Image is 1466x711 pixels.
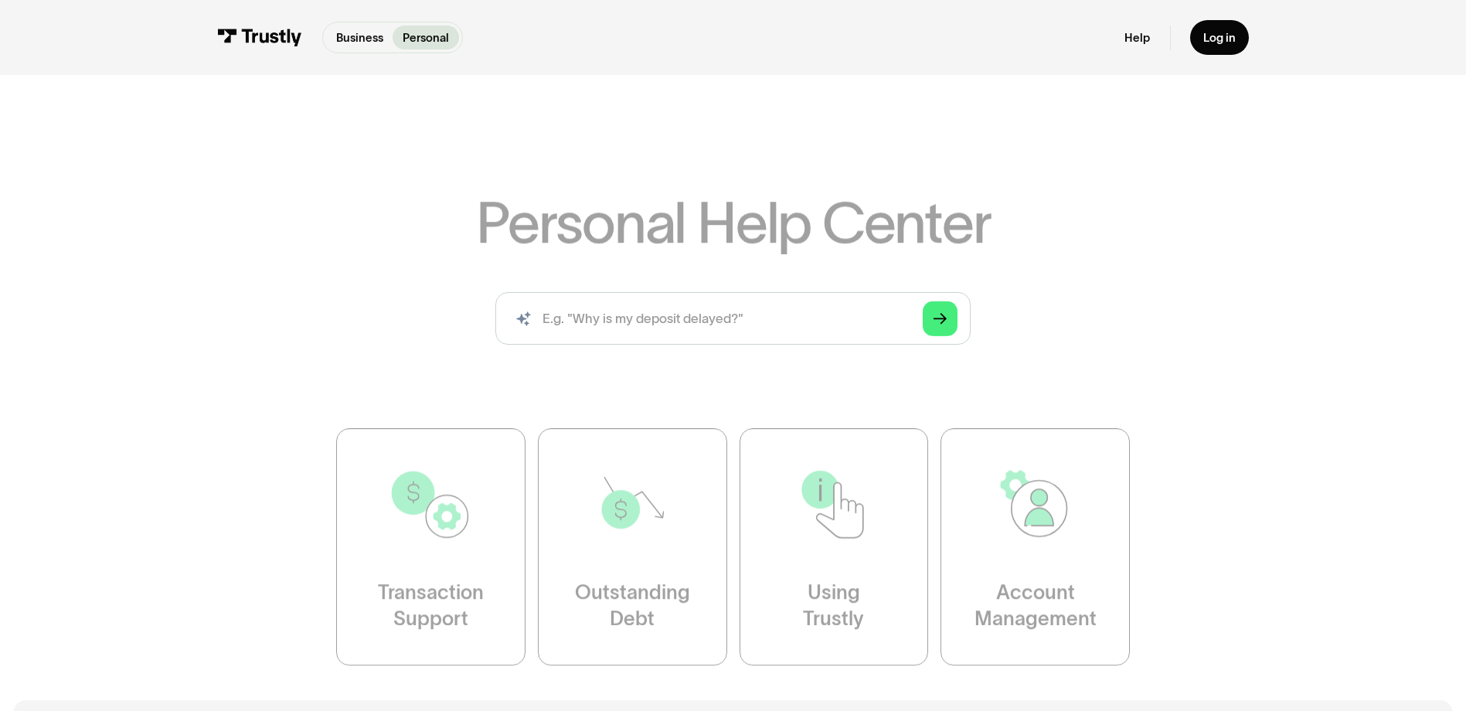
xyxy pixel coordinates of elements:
form: Search [495,292,970,345]
div: Outstanding Debt [575,580,690,632]
img: Trustly Logo [217,29,302,46]
a: Log in [1190,20,1249,55]
h1: Personal Help Center [476,194,991,251]
p: Business [336,29,383,46]
p: Personal [403,29,449,46]
a: Help [1124,30,1150,45]
div: Log in [1203,30,1236,45]
a: Personal [393,26,458,49]
a: AccountManagement [940,428,1130,665]
div: Account Management [974,580,1097,632]
input: search [495,292,970,345]
a: UsingTrustly [739,428,928,665]
div: Transaction Support [378,580,484,632]
div: Using Trustly [803,580,864,632]
a: TransactionSupport [336,428,526,665]
a: OutstandingDebt [538,428,727,665]
a: Business [326,26,393,49]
